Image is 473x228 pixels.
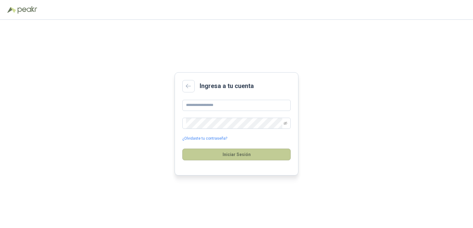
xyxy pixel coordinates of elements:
[7,7,16,13] img: Logo
[284,121,287,125] span: eye-invisible
[182,136,227,141] a: ¿Olvidaste tu contraseña?
[182,149,291,160] button: Iniciar Sesión
[17,6,37,14] img: Peakr
[200,81,254,91] h2: Ingresa a tu cuenta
